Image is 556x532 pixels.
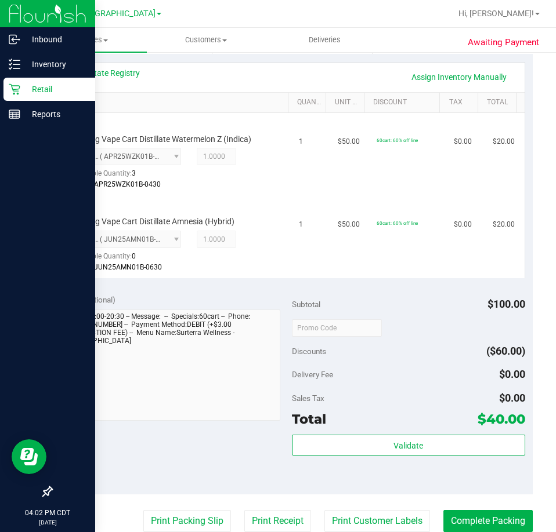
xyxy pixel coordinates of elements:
[94,180,161,188] span: APR25WZK01B-0430
[324,510,430,532] button: Print Customer Labels
[468,36,539,49] span: Awaiting Payment
[5,518,90,527] p: [DATE]
[143,510,231,532] button: Print Packing Slip
[454,136,472,147] span: $0.00
[292,370,333,379] span: Delivery Fee
[377,137,418,143] span: 60cart: 60% off line
[454,219,472,230] span: $0.00
[20,32,90,46] p: Inbound
[493,136,515,147] span: $20.00
[449,98,474,107] a: Tax
[499,392,525,404] span: $0.00
[487,98,511,107] a: Total
[73,248,187,271] div: Available Quantity:
[292,319,382,337] input: Promo Code
[486,345,525,357] span: ($60.00)
[404,67,514,87] a: Assign Inventory Manually
[20,57,90,71] p: Inventory
[132,252,136,260] span: 0
[132,169,136,177] span: 3
[292,300,320,309] span: Subtotal
[9,59,20,70] inline-svg: Inventory
[5,508,90,518] p: 04:02 PM CDT
[299,136,303,147] span: 1
[292,393,324,403] span: Sales Tax
[20,107,90,121] p: Reports
[9,83,20,95] inline-svg: Retail
[499,368,525,380] span: $0.00
[458,9,534,18] span: Hi, [PERSON_NAME]!
[244,510,311,532] button: Print Receipt
[393,441,423,450] span: Validate
[488,298,525,310] span: $100.00
[338,219,360,230] span: $50.00
[94,263,162,271] span: JUN25AMN01B-0630
[377,220,418,226] span: 60cart: 60% off line
[293,35,356,45] span: Deliveries
[443,510,533,532] button: Complete Packing
[76,9,156,19] span: [GEOGRAPHIC_DATA]
[73,134,251,145] span: FT 0.5g Vape Cart Distillate Watermelon Z (Indica)
[73,165,187,188] div: Available Quantity:
[297,98,322,107] a: Quantity
[68,98,283,107] a: SKU
[338,136,360,147] span: $50.00
[70,67,140,79] a: View State Registry
[266,28,385,52] a: Deliveries
[73,216,234,227] span: FT 0.5g Vape Cart Distillate Amnesia (Hybrid)
[147,35,265,45] span: Customers
[292,435,525,456] button: Validate
[299,219,303,230] span: 1
[373,98,435,107] a: Discount
[9,108,20,120] inline-svg: Reports
[493,219,515,230] span: $20.00
[147,28,266,52] a: Customers
[12,439,46,474] iframe: Resource center
[9,34,20,45] inline-svg: Inbound
[478,411,525,427] span: $40.00
[292,411,326,427] span: Total
[335,98,359,107] a: Unit Price
[20,82,90,96] p: Retail
[292,341,326,362] span: Discounts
